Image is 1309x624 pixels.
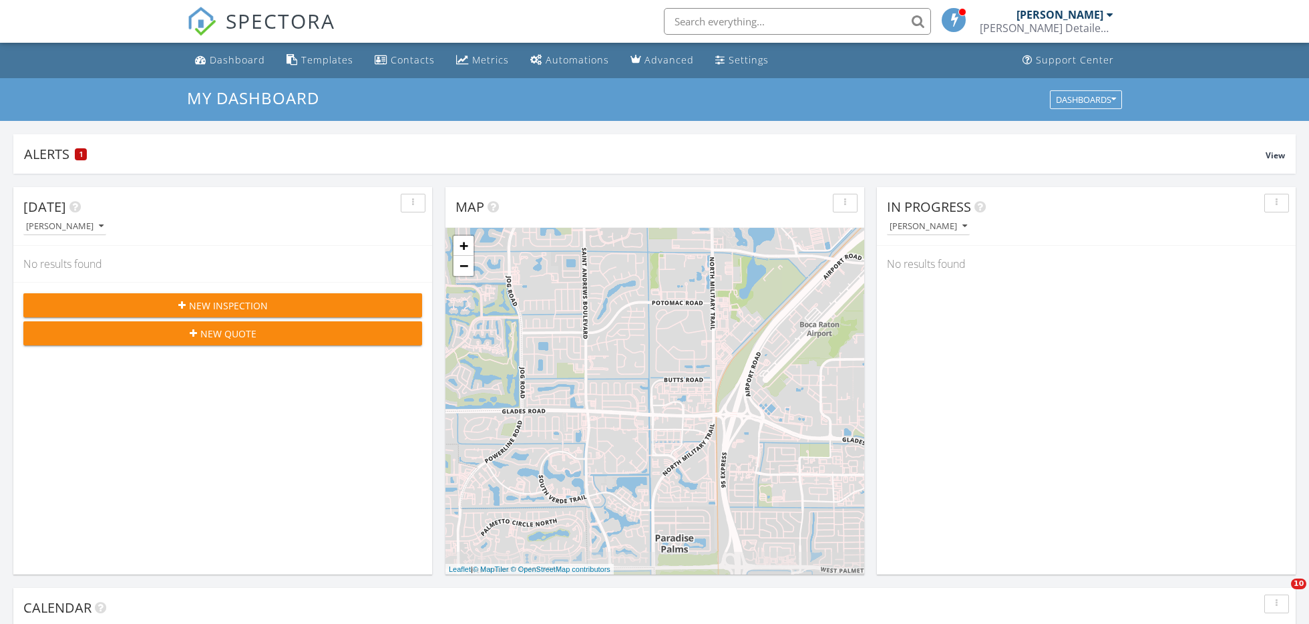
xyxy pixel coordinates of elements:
[210,53,265,66] div: Dashboard
[980,21,1113,35] div: Dean's Detailed Inspections
[729,53,769,66] div: Settings
[1036,53,1114,66] div: Support Center
[23,321,422,345] button: New Quote
[189,299,268,313] span: New Inspection
[1264,579,1296,611] iframe: Intercom live chat
[1050,90,1122,109] button: Dashboards
[1056,95,1116,104] div: Dashboards
[187,7,216,36] img: The Best Home Inspection Software - Spectora
[625,48,699,73] a: Advanced
[23,599,91,617] span: Calendar
[887,198,971,216] span: In Progress
[26,222,104,231] div: [PERSON_NAME]
[13,246,432,282] div: No results found
[1017,48,1119,73] a: Support Center
[710,48,774,73] a: Settings
[449,565,471,573] a: Leaflet
[546,53,609,66] div: Automations
[451,48,514,73] a: Metrics
[190,48,270,73] a: Dashboard
[187,87,319,109] span: My Dashboard
[391,53,435,66] div: Contacts
[200,327,256,341] span: New Quote
[453,236,474,256] a: Zoom in
[644,53,694,66] div: Advanced
[24,145,1266,163] div: Alerts
[1291,579,1306,589] span: 10
[23,198,66,216] span: [DATE]
[453,256,474,276] a: Zoom out
[23,293,422,317] button: New Inspection
[1016,8,1103,21] div: [PERSON_NAME]
[281,48,359,73] a: Templates
[877,246,1296,282] div: No results found
[664,8,931,35] input: Search everything...
[525,48,614,73] a: Automations (Basic)
[455,198,484,216] span: Map
[79,150,83,159] span: 1
[890,222,967,231] div: [PERSON_NAME]
[511,565,610,573] a: © OpenStreetMap contributors
[369,48,440,73] a: Contacts
[226,7,335,35] span: SPECTORA
[887,218,970,236] button: [PERSON_NAME]
[1266,150,1285,161] span: View
[187,18,335,46] a: SPECTORA
[472,53,509,66] div: Metrics
[23,218,106,236] button: [PERSON_NAME]
[301,53,353,66] div: Templates
[473,565,509,573] a: © MapTiler
[445,564,614,575] div: |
